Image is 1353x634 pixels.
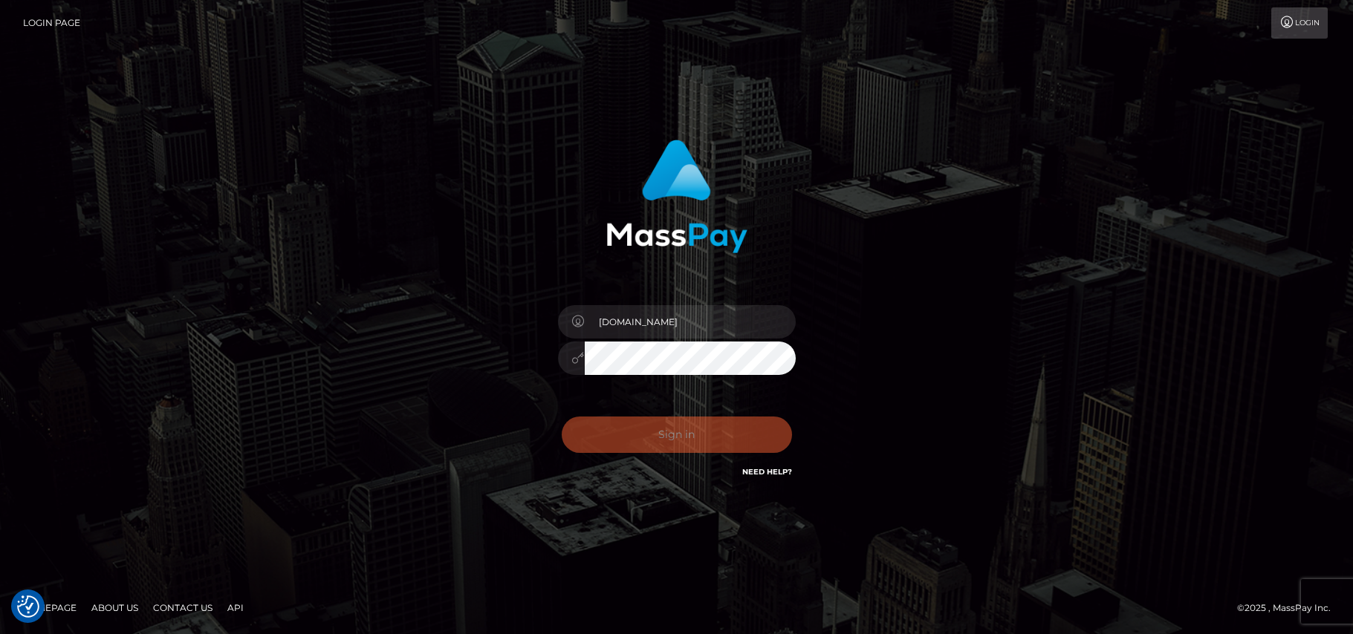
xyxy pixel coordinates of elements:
a: Login [1271,7,1328,39]
a: Homepage [16,596,82,619]
a: About Us [85,596,144,619]
a: Need Help? [742,467,792,477]
input: Username... [585,305,796,339]
img: Revisit consent button [17,595,39,618]
div: © 2025 , MassPay Inc. [1237,600,1342,616]
img: MassPay Login [606,140,747,253]
a: Login Page [23,7,80,39]
a: Contact Us [147,596,218,619]
a: API [221,596,250,619]
button: Consent Preferences [17,595,39,618]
